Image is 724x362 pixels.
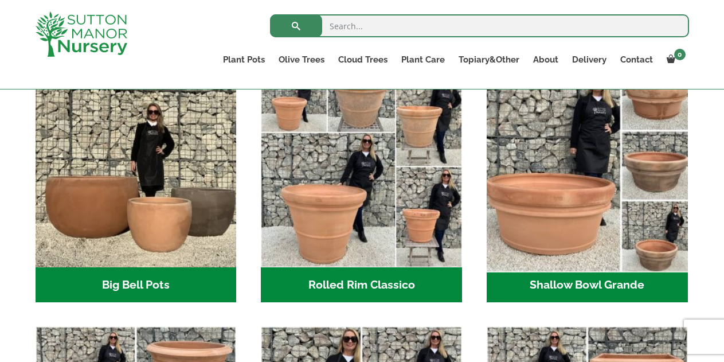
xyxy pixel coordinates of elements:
img: Rolled Rim Classico [261,66,462,267]
a: Plant Pots [216,52,272,68]
img: logo [36,11,127,57]
a: 0 [660,52,689,68]
h2: Shallow Bowl Grande [487,267,688,303]
a: Visit product category Big Bell Pots [36,66,237,302]
a: Delivery [565,52,613,68]
a: Plant Care [394,52,452,68]
h2: Big Bell Pots [36,267,237,303]
a: Contact [613,52,660,68]
input: Search... [270,14,689,37]
a: Cloud Trees [331,52,394,68]
a: Olive Trees [272,52,331,68]
img: Shallow Bowl Grande [482,61,692,272]
h2: Rolled Rim Classico [261,267,462,303]
a: About [526,52,565,68]
span: 0 [674,49,686,60]
a: Topiary&Other [452,52,526,68]
img: Big Bell Pots [36,66,237,267]
a: Visit product category Rolled Rim Classico [261,66,462,302]
a: Visit product category Shallow Bowl Grande [487,66,688,302]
